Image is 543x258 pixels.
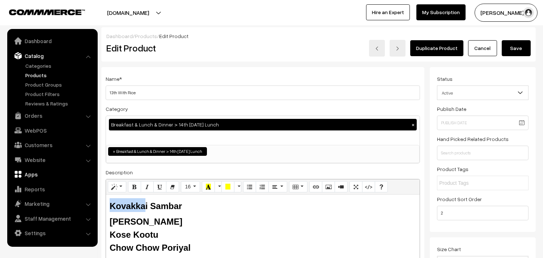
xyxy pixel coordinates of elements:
[185,184,191,190] span: 16
[153,181,166,193] button: Underline (CTRL+U)
[475,4,538,22] button: [PERSON_NAME] s…
[9,153,95,166] a: Website
[108,181,126,193] button: Style
[523,7,534,18] img: user
[141,181,154,193] button: Italic (CTRL+I)
[468,40,497,56] a: Cancel
[366,4,410,20] a: Hire an Expert
[159,33,188,39] span: Edit Product
[82,4,174,22] button: [DOMAIN_NAME]
[110,230,158,240] b: Kose Kootu
[437,245,461,253] label: Size Chart
[437,206,529,220] input: Enter Number
[395,46,400,51] img: right-arrow.png
[9,197,95,210] a: Marketing
[322,181,335,193] button: Picture
[362,181,375,193] button: Code View
[110,243,191,253] b: Chow Chow Poriyal
[289,181,307,193] button: Table
[439,179,502,187] input: Product Tags
[234,181,241,193] button: More Color
[24,100,95,107] a: Reviews & Ratings
[9,124,95,137] a: WebPOS
[256,181,269,193] button: Ordered list (CTRL+SHIFT+NUM8)
[437,75,453,83] label: Status
[9,9,85,15] img: COMMMERCE
[309,181,322,193] button: Link (CTRL+K)
[181,181,200,193] button: Font Size
[221,181,234,193] button: Background Color
[215,181,222,193] button: More Color
[437,195,482,203] label: Product Sort Order
[437,165,468,173] label: Product Tags
[128,181,141,193] button: Bold (CTRL+B)
[109,119,417,130] div: Breakfast & Lunch & Dinner > 14th [DATE] Lunch
[437,146,529,160] input: Search products
[24,81,95,88] a: Product Groups
[24,71,95,79] a: Products
[437,116,529,130] input: Publish Date
[268,181,287,193] button: Paragraph
[349,181,362,193] button: Full Screen
[135,33,157,39] a: Products
[437,87,528,99] span: Active
[106,168,133,176] label: Description
[9,109,95,122] a: Orders
[502,40,531,56] button: Save
[110,217,182,226] b: [PERSON_NAME]
[106,33,133,39] a: Dashboard
[375,181,388,193] button: Help
[9,49,95,62] a: Catalog
[9,226,95,240] a: Settings
[106,42,277,54] h2: Edit Product
[9,138,95,151] a: Customers
[106,32,531,40] div: / /
[9,183,95,196] a: Reports
[9,34,95,47] a: Dashboard
[243,181,256,193] button: Unordered list (CTRL+SHIFT+NUM7)
[9,168,95,181] a: Apps
[24,90,95,98] a: Product Filters
[410,40,463,56] a: Duplicate Product
[202,181,215,193] button: Recent Color
[110,201,182,211] b: Kovakkai Sambar
[437,105,466,113] label: Publish Date
[106,86,420,100] input: Name
[166,181,179,193] button: Remove Font Style (CTRL+\)
[437,135,509,143] label: Hand Picked Related Products
[9,7,72,16] a: COMMMERCE
[106,75,122,83] label: Name
[375,46,379,51] img: left-arrow.png
[410,121,416,128] button: ×
[24,62,95,70] a: Categories
[416,4,466,20] a: My Subscription
[437,86,529,100] span: Active
[335,181,348,193] button: Video
[9,212,95,225] a: Staff Management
